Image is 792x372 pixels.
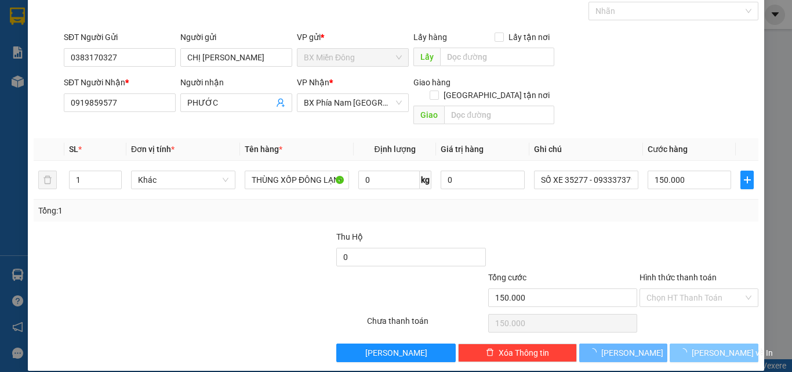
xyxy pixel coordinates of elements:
div: Người nhận [180,76,292,89]
span: Cước hàng [648,145,688,154]
span: SL [69,145,78,154]
span: [GEOGRAPHIC_DATA] tận nơi [439,89,554,102]
button: [PERSON_NAME] [579,344,668,362]
button: [PERSON_NAME] và In [670,344,758,362]
span: loading [588,348,601,356]
span: [PERSON_NAME] [365,346,427,359]
input: Dọc đường [444,106,554,124]
span: user-add [276,98,285,107]
button: [PERSON_NAME] [336,344,455,362]
input: Dọc đường [440,48,554,66]
div: Người gửi [180,31,292,44]
span: Giao [413,106,444,124]
li: Cúc Tùng [6,6,168,28]
div: Chưa thanh toán [366,315,487,335]
span: VP Nhận [297,78,329,87]
label: Hình thức thanh toán [640,273,717,282]
span: BX Miền Đông [304,49,402,66]
input: Ghi Chú [534,171,638,189]
span: Đơn vị tính [131,145,175,154]
div: Tổng: 1 [38,204,307,217]
li: VP BX Phía Nam [GEOGRAPHIC_DATA] [80,49,154,88]
span: Định lượng [374,145,415,154]
span: Khác [138,171,228,189]
span: BX Phía Nam Nha Trang [304,94,402,111]
button: plus [740,171,754,189]
span: Xóa Thông tin [499,346,549,359]
div: SĐT Người Nhận [64,76,176,89]
span: Lấy tận nơi [504,31,554,44]
span: environment [6,64,14,73]
li: VP BX Miền Đông [6,49,80,62]
button: deleteXóa Thông tin [458,344,577,362]
span: loading [679,348,692,356]
span: Tên hàng [245,145,282,154]
span: Thu Hộ [336,232,363,241]
input: VD: Bàn, Ghế [245,171,349,189]
div: SĐT Người Gửi [64,31,176,44]
th: Ghi chú [529,138,643,161]
input: 0 [441,171,524,189]
button: delete [38,171,57,189]
span: Lấy hàng [413,32,447,42]
span: [PERSON_NAME] và In [692,346,773,359]
span: plus [741,175,753,185]
div: VP gửi [297,31,409,44]
span: Lấy [413,48,440,66]
span: kg [420,171,431,189]
span: Tổng cước [488,273,526,282]
b: 339 Đinh Bộ Lĩnh, P26 [6,64,61,86]
span: delete [486,348,494,357]
span: Giao hàng [413,78,451,87]
span: [PERSON_NAME] [601,346,663,359]
span: Giá trị hàng [441,145,484,154]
